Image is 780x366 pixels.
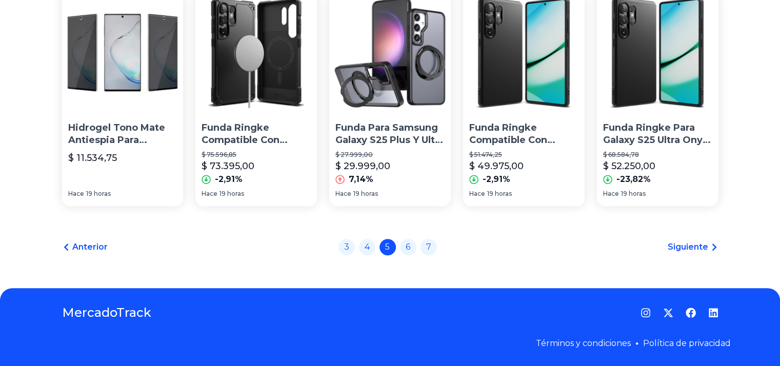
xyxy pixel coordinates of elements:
[487,190,512,198] span: 19 horas
[483,173,510,186] p: -2,91%
[469,159,524,173] p: $ 49.975,00
[215,173,243,186] p: -2,91%
[603,190,619,198] span: Hace
[219,190,244,198] span: 19 horas
[335,121,445,147] p: Funda Para Samsung Galaxy S25 Plus Y Ultra Matte Con Soporte
[536,338,631,348] a: Términos y condiciones
[349,173,373,186] p: 7,14%
[663,308,673,318] a: Twitter
[421,239,437,255] a: 7
[68,190,84,198] span: Hace
[603,159,655,173] p: $ 52.250,00
[668,241,718,253] a: Siguiente
[686,308,696,318] a: Facebook
[202,190,217,198] span: Hace
[335,159,390,173] p: $ 29.999,00
[616,173,651,186] p: -23,82%
[708,308,718,318] a: LinkedIn
[335,151,445,159] p: $ 27.999,00
[202,121,311,147] p: Funda Ringke Compatible Con Galaxy S25 Ultra Rugged Magnetic
[202,159,254,173] p: $ 73.395,00
[643,338,731,348] a: Política de privacidad
[469,121,578,147] p: Funda Ringke Compatible Con Galaxy S25 Ultra Onyx Black
[641,308,651,318] a: Instagram
[359,239,375,255] a: 4
[621,190,646,198] span: 19 horas
[62,241,108,253] a: Anterior
[338,239,355,255] a: 3
[72,241,108,253] span: Anterior
[400,239,416,255] a: 6
[202,151,311,159] p: $ 75.596,85
[603,151,712,159] p: $ 68.584,78
[603,121,712,147] p: Funda Ringke Para Galaxy S25 Ultra Onyx Black Anti Impacto
[68,121,177,147] p: Hidrogel Tono Mate Antiespia Para Samsung S25 Ultra
[86,190,111,198] span: 19 horas
[62,304,151,321] a: MercadoTrack
[469,151,578,159] p: $ 51.474,25
[353,190,378,198] span: 19 horas
[668,241,708,253] span: Siguiente
[469,190,485,198] span: Hace
[68,151,117,165] p: $ 11.534,75
[335,190,351,198] span: Hace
